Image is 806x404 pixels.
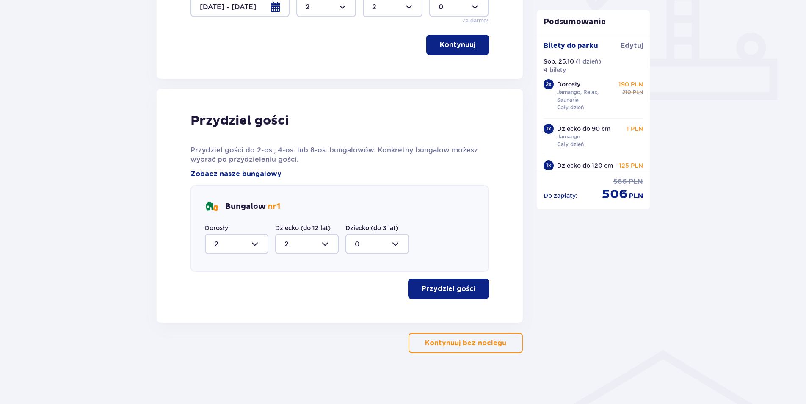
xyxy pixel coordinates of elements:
span: PLN [629,191,643,201]
p: Do zapłaty : [544,191,577,200]
p: 125 PLN [619,161,643,170]
span: PLN [633,89,643,96]
label: Dziecko (do 3 lat) [345,224,398,232]
p: Przydziel gości [422,284,475,293]
p: Dziecko do 120 cm [557,161,613,170]
div: 1 x [544,124,554,134]
p: Jamango [557,133,580,141]
a: Zobacz nasze bungalowy [190,169,282,179]
p: Przydziel gości [190,113,289,129]
label: Dorosły [205,224,228,232]
p: Przydziel gości do 2-os., 4-os. lub 8-os. bungalowów. Konkretny bungalow możesz wybrać po przydzi... [190,146,489,164]
p: ( 1 dzień ) [576,57,601,66]
p: Kontynuuj [440,40,475,50]
button: Przydziel gości [408,279,489,299]
p: Sob. 25.10 [544,57,574,66]
p: Dorosły [557,80,580,89]
span: PLN [629,177,643,186]
label: Dziecko (do 12 lat) [275,224,331,232]
p: Podsumowanie [537,17,650,27]
span: 210 [622,89,631,96]
p: Kontynuuj bez noclegu [425,338,506,348]
p: 1 PLN [627,125,643,133]
span: Edytuj [621,41,643,50]
div: 2 x [544,79,554,89]
p: 4 bilety [544,66,566,74]
div: 1 x [544,160,554,171]
p: Za darmo! [462,17,489,25]
p: Bilety do parku [544,41,598,50]
p: Jamango, Relax, Saunaria [557,89,616,104]
p: Dziecko do 90 cm [557,125,610,133]
p: Bungalow [225,202,280,212]
button: Kontynuuj bez noclegu [409,333,523,353]
p: Cały dzień [557,104,584,111]
span: 566 [613,177,627,186]
p: Cały dzień [557,141,584,148]
img: bungalows Icon [205,200,218,213]
span: nr 1 [268,202,280,211]
button: Kontynuuj [426,35,489,55]
p: 190 PLN [618,80,643,89]
span: 506 [602,186,627,202]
